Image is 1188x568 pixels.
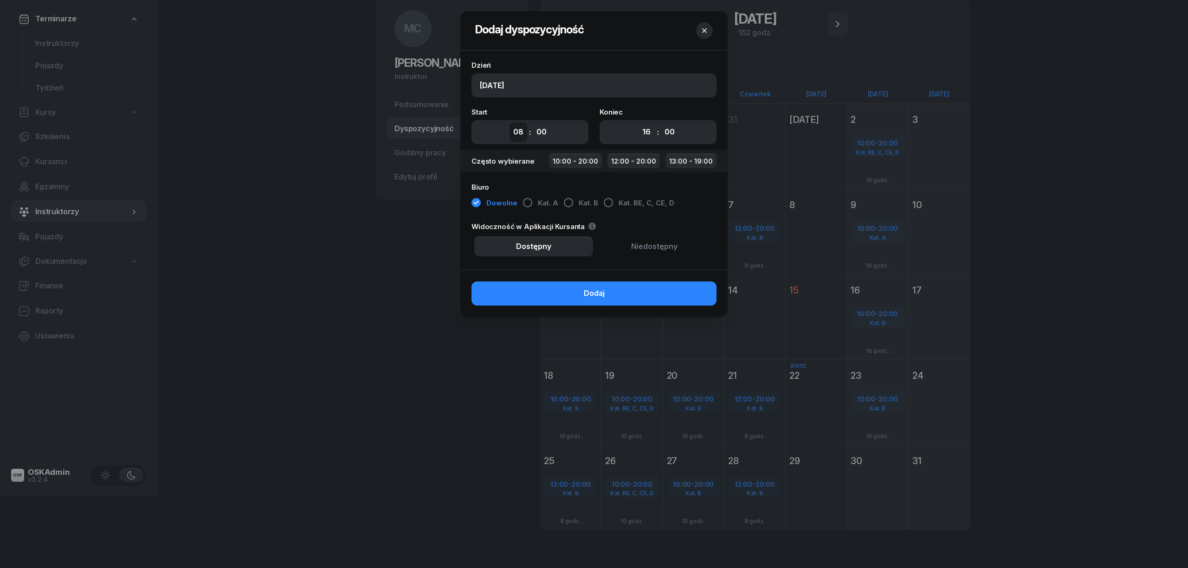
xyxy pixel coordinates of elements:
[584,287,605,300] span: Dodaj
[607,153,660,169] button: 12:00 - 20:00
[657,127,659,138] div: :
[471,281,717,306] button: Dodaj
[471,223,717,230] label: Widoczność w Aplikacji Kursanta
[631,241,678,253] span: Niedostępny
[471,195,517,212] button: Dowolne
[529,127,531,138] div: :
[665,153,717,169] button: 13:00 - 19:00
[516,241,551,253] span: Dostępny
[564,195,598,212] button: Kat. B
[523,195,558,212] button: Kat. A
[619,197,674,209] span: Kat. BE, C, CE, D
[538,197,558,209] span: Kat. A
[475,23,584,36] span: Dodaj dyspozycyjność
[486,197,517,209] span: Dowolne
[604,195,674,212] button: Kat. BE, C, CE, D
[549,153,602,169] button: 10:00 - 20:00
[474,236,593,257] button: Dostępny
[595,236,714,257] button: Niedostępny
[579,197,598,209] span: Kat. B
